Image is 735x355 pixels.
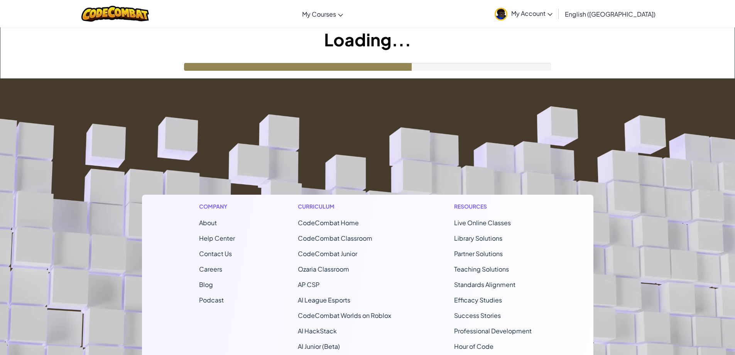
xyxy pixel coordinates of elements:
[199,234,235,242] a: Help Center
[454,342,493,350] a: Hour of Code
[298,280,319,289] a: AP CSP
[454,250,503,258] a: Partner Solutions
[454,311,501,319] a: Success Stories
[298,296,350,304] a: AI League Esports
[565,10,656,18] span: English ([GEOGRAPHIC_DATA])
[454,202,536,211] h1: Resources
[298,311,391,319] a: CodeCombat Worlds on Roblox
[454,296,502,304] a: Efficacy Studies
[298,250,357,258] a: CodeCombat Junior
[298,219,359,227] span: CodeCombat Home
[199,296,224,304] a: Podcast
[454,327,532,335] a: Professional Development
[495,8,507,20] img: avatar
[199,202,235,211] h1: Company
[511,9,553,17] span: My Account
[561,3,659,24] a: English ([GEOGRAPHIC_DATA])
[81,6,149,22] img: CodeCombat logo
[454,234,502,242] a: Library Solutions
[302,10,336,18] span: My Courses
[199,280,213,289] a: Blog
[298,202,391,211] h1: Curriculum
[454,265,509,273] a: Teaching Solutions
[298,265,349,273] a: Ozaria Classroom
[199,250,232,258] span: Contact Us
[298,342,340,350] a: AI Junior (Beta)
[199,219,217,227] a: About
[298,327,337,335] a: AI HackStack
[0,27,735,51] h1: Loading...
[298,3,347,24] a: My Courses
[454,280,515,289] a: Standards Alignment
[491,2,556,26] a: My Account
[298,234,372,242] a: CodeCombat Classroom
[454,219,511,227] a: Live Online Classes
[199,265,222,273] a: Careers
